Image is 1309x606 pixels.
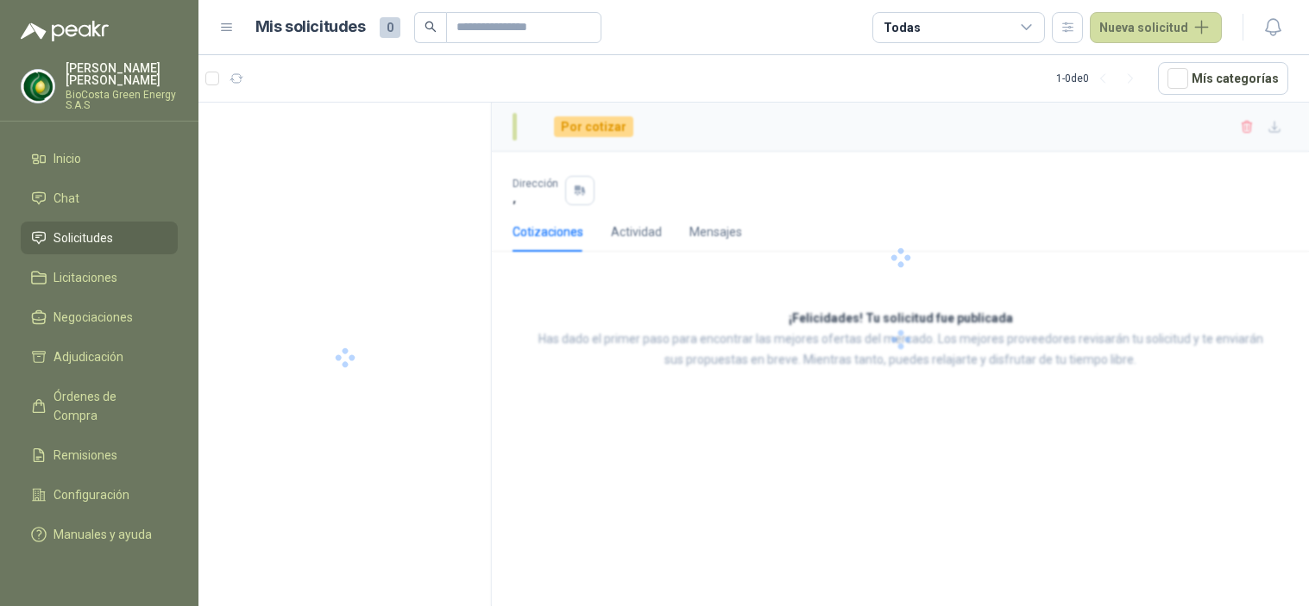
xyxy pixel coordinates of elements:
[21,380,178,432] a: Órdenes de Compra
[1158,62,1288,95] button: Mís categorías
[425,21,437,33] span: search
[21,261,178,294] a: Licitaciones
[66,90,178,110] p: BioCosta Green Energy S.A.S
[21,301,178,334] a: Negociaciones
[53,189,79,208] span: Chat
[21,439,178,472] a: Remisiones
[53,308,133,327] span: Negociaciones
[1056,65,1144,92] div: 1 - 0 de 0
[255,15,366,40] h1: Mis solicitudes
[21,222,178,254] a: Solicitudes
[21,142,178,175] a: Inicio
[22,70,54,103] img: Company Logo
[21,21,109,41] img: Logo peakr
[53,446,117,465] span: Remisiones
[884,18,920,37] div: Todas
[21,478,178,511] a: Configuración
[53,149,81,168] span: Inicio
[53,268,117,287] span: Licitaciones
[53,387,161,425] span: Órdenes de Compra
[53,228,113,247] span: Solicitudes
[53,485,129,504] span: Configuración
[1090,12,1222,43] button: Nueva solicitud
[380,17,400,38] span: 0
[53,347,123,366] span: Adjudicación
[21,182,178,215] a: Chat
[21,340,178,373] a: Adjudicación
[66,62,178,86] p: [PERSON_NAME] [PERSON_NAME]
[53,525,152,544] span: Manuales y ayuda
[21,518,178,551] a: Manuales y ayuda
